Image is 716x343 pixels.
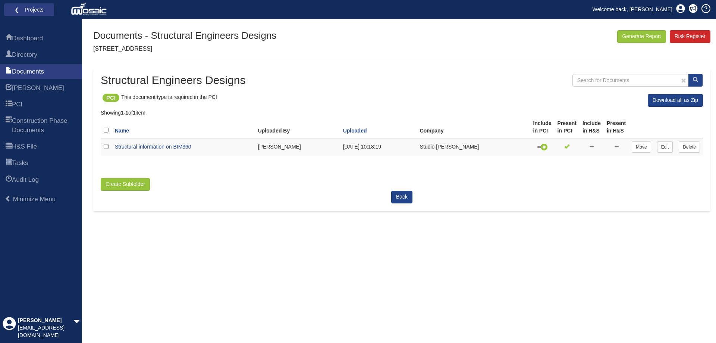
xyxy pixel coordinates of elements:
[417,117,530,138] th: Company
[555,117,580,138] th: Present in PCI
[101,178,150,191] button: Create Subfolder
[530,117,555,138] th: Include in PCI
[6,143,12,152] span: H&S File
[12,34,43,43] span: Dashboard
[617,30,666,43] button: Generate Report
[6,159,12,168] span: Tasks
[6,176,12,185] span: Audit Log
[115,144,191,150] a: Structural information on BIM360
[12,159,28,168] span: Tasks
[12,142,37,151] span: H&S File
[121,94,217,102] p: This document type is required in the PCI
[18,324,74,339] div: [EMAIL_ADDRESS][DOMAIN_NAME]
[632,141,651,153] a: Move
[9,5,49,15] a: ❮ Projects
[121,110,128,116] b: 1-1
[670,30,710,43] a: Risk Register
[6,34,12,43] span: Dashboard
[3,317,16,339] div: Profile
[6,68,12,77] span: Documents
[604,117,629,138] th: Present in H&S
[133,110,136,116] b: 1
[688,74,703,87] button: Search
[101,74,246,86] h2: Structural Engineers Designs
[12,50,37,59] span: Directory
[676,75,688,85] a: Clear
[6,100,12,109] span: PCI
[93,45,276,53] p: [STREET_ADDRESS]
[6,51,12,60] span: Directory
[5,196,11,202] span: Minimize Menu
[101,109,703,117] div: Showing of item.
[684,309,710,337] iframe: Chat
[12,67,44,76] span: Documents
[12,175,39,184] span: Audit Log
[343,128,367,134] a: Uploaded
[115,128,129,134] a: Name
[12,84,64,93] span: HARI
[572,74,703,87] input: Search for Documents
[13,196,56,203] span: Minimize Menu
[6,84,12,93] span: HARI
[340,138,417,156] td: [DATE] 10:18:19
[255,117,340,138] th: Uploaded By
[417,138,530,156] td: Studio [PERSON_NAME]
[18,317,74,324] div: [PERSON_NAME]
[587,4,678,15] a: Welcome back, [PERSON_NAME]
[12,100,22,109] span: PCI
[255,138,340,156] td: [PERSON_NAME]
[648,94,703,107] a: Download all as Zip
[71,2,109,17] img: logo_white.png
[657,141,673,153] a: Edit
[106,94,116,102] p: PCI
[12,116,76,135] span: Construction Phase Documents
[679,141,700,153] a: Delete
[580,117,604,138] th: Include in H&S
[93,30,276,41] h1: Documents - Structural Engineers Designs
[6,117,12,135] span: Construction Phase Documents
[391,191,412,203] a: Back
